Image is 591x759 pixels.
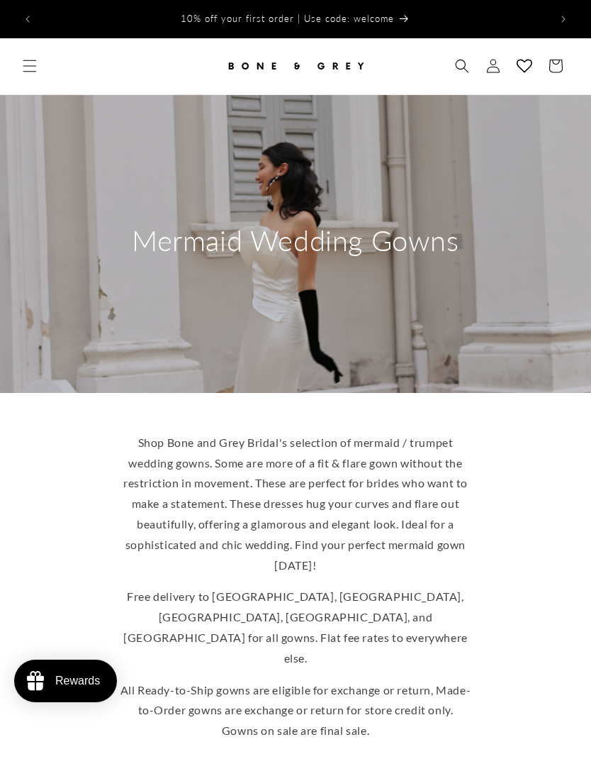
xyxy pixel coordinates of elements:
button: Previous announcement [12,4,43,35]
button: Next announcement [548,4,579,35]
a: Bone and Grey Bridal [220,45,372,87]
summary: Search [446,50,478,82]
p: Shop Bone and Grey Bridal's selection of mermaid / trumpet wedding gowns. Some are more of a fit ... [118,433,473,576]
img: Bone and Grey Bridal [225,50,366,82]
h2: Mermaid Wedding Gowns [132,222,459,259]
summary: Menu [14,50,45,82]
p: Free delivery to [GEOGRAPHIC_DATA], [GEOGRAPHIC_DATA], [GEOGRAPHIC_DATA], [GEOGRAPHIC_DATA], and ... [118,587,473,668]
span: 10% off your first order | Use code: welcome [181,13,394,24]
p: All Ready-to-Ship gowns are eligible for exchange or return, Made-to-Order gowns are exchange or ... [118,680,473,741]
div: Rewards [55,675,100,687]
